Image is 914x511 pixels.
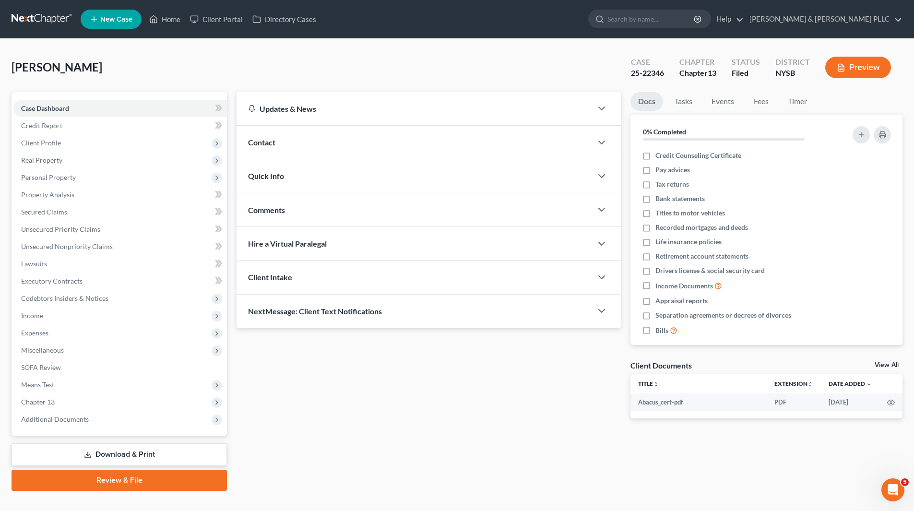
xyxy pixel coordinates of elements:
span: Separation agreements or decrees of divorces [655,310,791,320]
button: Preview [825,57,891,78]
a: Tasks [667,92,700,111]
a: Review & File [12,470,227,491]
a: Timer [780,92,815,111]
span: Bills [655,326,668,335]
iframe: Intercom live chat [881,478,904,501]
span: Miscellaneous [21,346,64,354]
a: Property Analysis [13,186,227,203]
span: SOFA Review [21,363,61,371]
span: Income Documents [655,281,713,291]
a: Help [712,11,744,28]
span: New Case [100,16,132,23]
div: Filed [732,68,760,79]
span: Income [21,311,43,320]
span: Real Property [21,156,62,164]
a: Extensionunfold_more [774,380,813,387]
span: Case Dashboard [21,104,69,112]
a: Case Dashboard [13,100,227,117]
a: Unsecured Nonpriority Claims [13,238,227,255]
td: PDF [767,393,821,411]
a: [PERSON_NAME] & [PERSON_NAME] PLLC [745,11,902,28]
span: Client Profile [21,139,61,147]
span: Property Analysis [21,190,74,199]
div: Chapter [679,68,716,79]
span: Quick Info [248,171,284,180]
div: Case [631,57,664,68]
a: Date Added expand_more [829,380,872,387]
span: Tax returns [655,179,689,189]
span: Appraisal reports [655,296,708,306]
a: Executory Contracts [13,273,227,290]
a: Titleunfold_more [638,380,659,387]
a: SOFA Review [13,359,227,376]
span: Pay advices [655,165,690,175]
span: Executory Contracts [21,277,83,285]
a: Unsecured Priority Claims [13,221,227,238]
span: Credit Counseling Certificate [655,151,741,160]
div: Client Documents [630,360,692,370]
span: Bank statements [655,194,705,203]
strong: 0% Completed [643,128,686,136]
a: Download & Print [12,443,227,466]
a: Events [704,92,742,111]
span: Personal Property [21,173,76,181]
div: NYSB [775,68,810,79]
span: Chapter 13 [21,398,55,406]
span: Recorded mortgages and deeds [655,223,748,232]
a: Docs [630,92,663,111]
div: Chapter [679,57,716,68]
a: Lawsuits [13,255,227,273]
span: Comments [248,205,285,214]
span: Means Test [21,380,54,389]
span: Hire a Virtual Paralegal [248,239,327,248]
i: unfold_more [807,381,813,387]
div: Updates & News [248,104,581,114]
a: Home [144,11,185,28]
span: Unsecured Nonpriority Claims [21,242,113,250]
span: 13 [708,68,716,77]
a: Secured Claims [13,203,227,221]
div: Status [732,57,760,68]
span: Credit Report [21,121,62,130]
span: Unsecured Priority Claims [21,225,100,233]
span: Client Intake [248,273,292,282]
span: Additional Documents [21,415,89,423]
span: Life insurance policies [655,237,722,247]
td: Abacus_cert-pdf [630,393,767,411]
span: Codebtors Insiders & Notices [21,294,108,302]
a: Credit Report [13,117,227,134]
div: 25-22346 [631,68,664,79]
span: Secured Claims [21,208,67,216]
span: Expenses [21,329,48,337]
span: [PERSON_NAME] [12,60,102,74]
span: Titles to motor vehicles [655,208,725,218]
div: District [775,57,810,68]
input: Search by name... [607,10,695,28]
i: expand_more [866,381,872,387]
span: Retirement account statements [655,251,748,261]
a: View All [875,362,899,368]
span: Lawsuits [21,260,47,268]
span: Contact [248,138,275,147]
td: [DATE] [821,393,879,411]
span: Drivers license & social security card [655,266,765,275]
a: Fees [746,92,776,111]
span: 5 [901,478,909,486]
i: unfold_more [653,381,659,387]
a: Directory Cases [248,11,321,28]
a: Client Portal [185,11,248,28]
span: NextMessage: Client Text Notifications [248,307,382,316]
